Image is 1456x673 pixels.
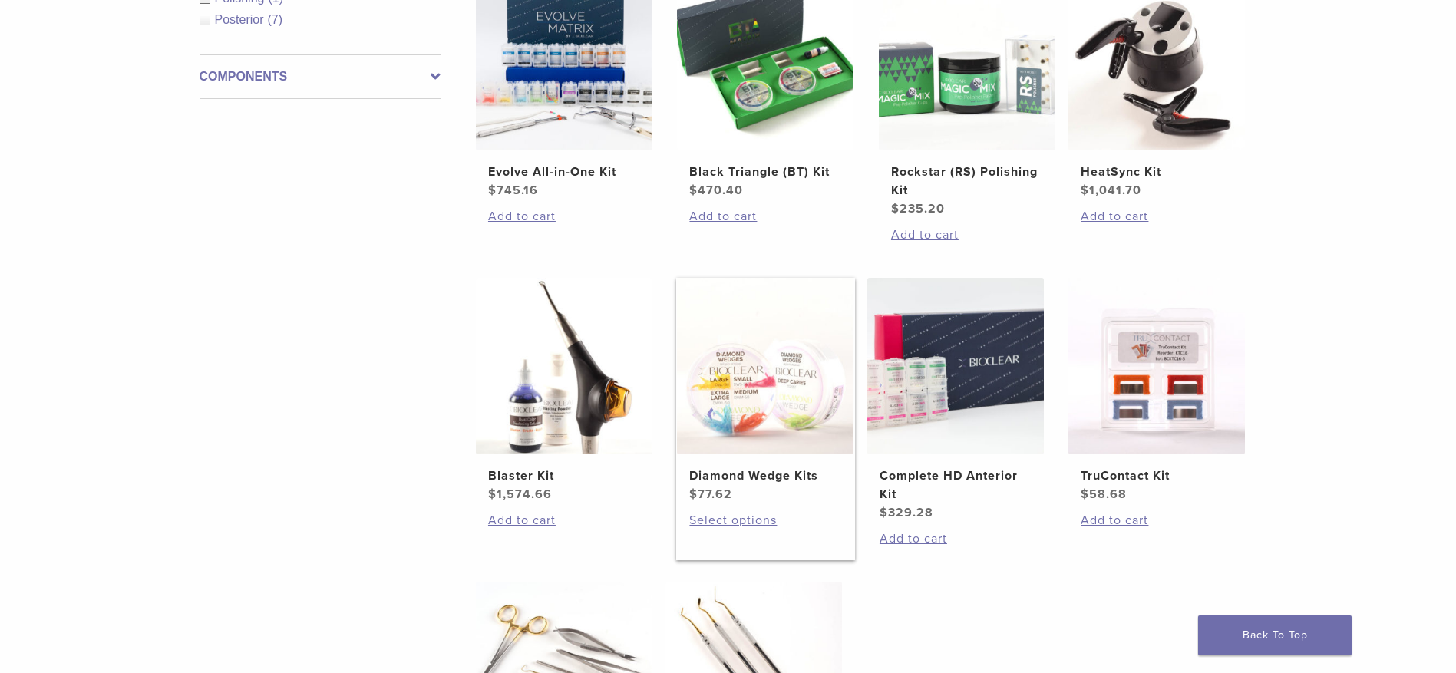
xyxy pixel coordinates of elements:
img: Diamond Wedge Kits [677,278,853,454]
span: Posterior [215,13,268,26]
bdi: 1,574.66 [488,487,552,502]
h2: Complete HD Anterior Kit [880,467,1032,503]
a: Add to cart: “Black Triangle (BT) Kit” [689,207,841,226]
a: Complete HD Anterior KitComplete HD Anterior Kit $329.28 [867,278,1045,522]
img: Complete HD Anterior Kit [867,278,1044,454]
span: $ [689,487,698,502]
span: $ [1081,487,1089,502]
a: Add to cart: “Blaster Kit” [488,511,640,529]
a: Add to cart: “Evolve All-in-One Kit” [488,207,640,226]
h2: HeatSync Kit [1081,163,1233,181]
h2: Black Triangle (BT) Kit [689,163,841,181]
a: Select options for “Diamond Wedge Kits” [689,511,841,529]
span: $ [891,201,900,216]
bdi: 1,041.70 [1081,183,1141,198]
span: $ [689,183,698,198]
a: Back To Top [1198,615,1352,655]
span: $ [488,183,497,198]
a: Add to cart: “TruContact Kit” [1081,511,1233,529]
h2: Blaster Kit [488,467,640,485]
span: $ [1081,183,1089,198]
span: $ [488,487,497,502]
img: TruContact Kit [1068,278,1245,454]
label: Components [200,68,441,86]
img: Blaster Kit [476,278,652,454]
bdi: 329.28 [880,505,933,520]
a: Add to cart: “HeatSync Kit” [1081,207,1233,226]
h2: Diamond Wedge Kits [689,467,841,485]
span: (7) [268,13,283,26]
a: TruContact KitTruContact Kit $58.68 [1068,278,1246,503]
span: $ [880,505,888,520]
a: Diamond Wedge KitsDiamond Wedge Kits $77.62 [676,278,855,503]
bdi: 77.62 [689,487,732,502]
h2: Rockstar (RS) Polishing Kit [891,163,1043,200]
bdi: 58.68 [1081,487,1127,502]
a: Add to cart: “Rockstar (RS) Polishing Kit” [891,226,1043,244]
bdi: 745.16 [488,183,538,198]
a: Blaster KitBlaster Kit $1,574.66 [475,278,654,503]
a: Add to cart: “Complete HD Anterior Kit” [880,529,1032,548]
bdi: 470.40 [689,183,743,198]
h2: Evolve All-in-One Kit [488,163,640,181]
bdi: 235.20 [891,201,945,216]
h2: TruContact Kit [1081,467,1233,485]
